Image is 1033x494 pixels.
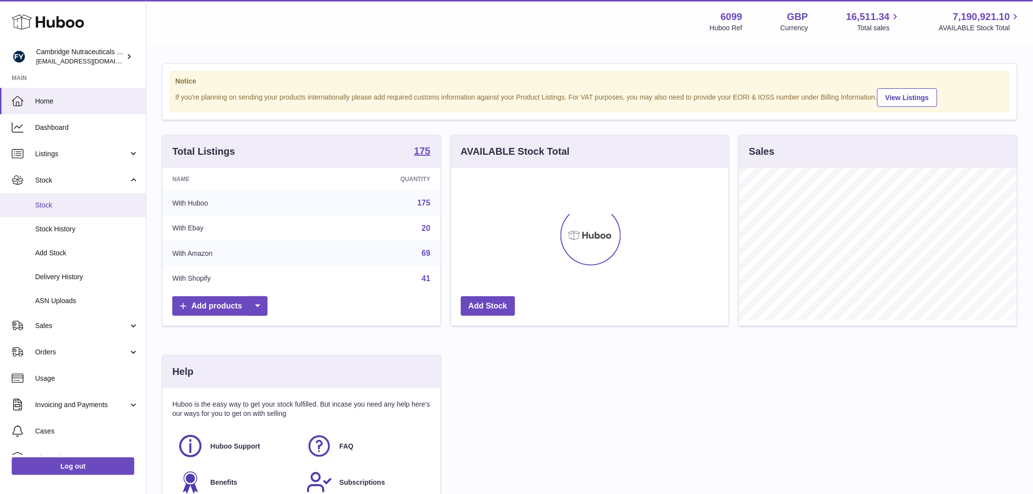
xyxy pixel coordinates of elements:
[12,457,134,475] a: Log out
[35,201,139,210] span: Stock
[749,145,774,158] h3: Sales
[172,365,193,378] h3: Help
[414,146,430,158] a: 175
[721,10,743,23] strong: 6099
[35,272,139,282] span: Delivery History
[417,199,431,207] a: 175
[35,149,128,159] span: Listings
[163,241,314,266] td: With Amazon
[163,266,314,291] td: With Shopify
[314,168,440,190] th: Quantity
[35,427,139,436] span: Cases
[414,146,430,156] strong: 175
[35,248,139,258] span: Add Stock
[175,77,1004,86] strong: Notice
[35,400,128,410] span: Invoicing and Payments
[422,274,431,283] a: 41
[846,10,901,33] a: 16,511.34 Total sales
[787,10,808,23] strong: GBP
[35,225,139,234] span: Stock History
[35,321,128,330] span: Sales
[210,478,237,487] span: Benefits
[939,10,1021,33] a: 7,190,921.10 AVAILABLE Stock Total
[12,49,26,64] img: huboo@camnutra.com
[36,57,144,65] span: [EMAIL_ADDRESS][DOMAIN_NAME]
[172,145,235,158] h3: Total Listings
[210,442,260,451] span: Huboo Support
[306,433,425,459] a: FAQ
[461,296,515,316] a: Add Stock
[163,190,314,216] td: With Huboo
[35,123,139,132] span: Dashboard
[175,87,1004,107] div: If you're planning on sending your products internationally please add required customs informati...
[710,23,743,33] div: Huboo Ref
[172,296,268,316] a: Add products
[339,442,353,451] span: FAQ
[177,433,296,459] a: Huboo Support
[953,10,1010,23] span: 7,190,921.10
[846,10,889,23] span: 16,511.34
[939,23,1021,33] span: AVAILABLE Stock Total
[36,47,124,66] div: Cambridge Nutraceuticals Ltd
[163,216,314,241] td: With Ebay
[422,249,431,257] a: 69
[877,88,937,107] a: View Listings
[339,478,385,487] span: Subscriptions
[422,224,431,232] a: 20
[857,23,901,33] span: Total sales
[35,296,139,306] span: ASN Uploads
[163,168,314,190] th: Name
[35,176,128,185] span: Stock
[35,374,139,383] span: Usage
[781,23,808,33] div: Currency
[461,145,570,158] h3: AVAILABLE Stock Total
[172,400,431,418] p: Huboo is the easy way to get your stock fulfilled. But incase you need any help here's our ways f...
[35,97,139,106] span: Home
[35,348,128,357] span: Orders
[35,453,139,462] span: Channels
